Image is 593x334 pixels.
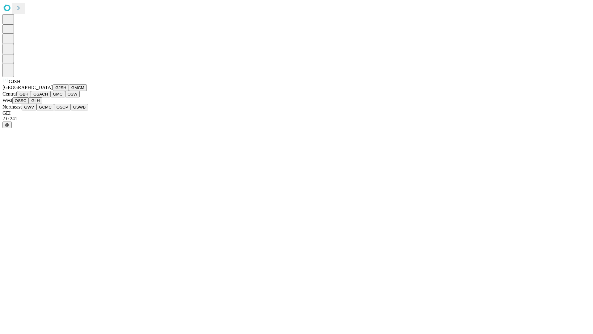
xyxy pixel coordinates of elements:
span: Central [2,91,17,96]
span: [GEOGRAPHIC_DATA] [2,85,53,90]
button: GBH [17,91,31,97]
button: GMCM [69,84,87,91]
button: GLH [29,97,42,104]
button: GWV [22,104,36,110]
button: OSCP [54,104,71,110]
button: GMC [50,91,65,97]
button: GJSH [53,84,69,91]
button: GSACH [31,91,50,97]
span: West [2,98,12,103]
div: GEI [2,110,591,116]
span: GJSH [9,79,20,84]
button: OSW [65,91,80,97]
button: GSWB [71,104,88,110]
button: @ [2,122,12,128]
button: GCMC [36,104,54,110]
span: Northeast [2,104,22,109]
div: 2.0.241 [2,116,591,122]
button: OSSC [12,97,29,104]
span: @ [5,122,9,127]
